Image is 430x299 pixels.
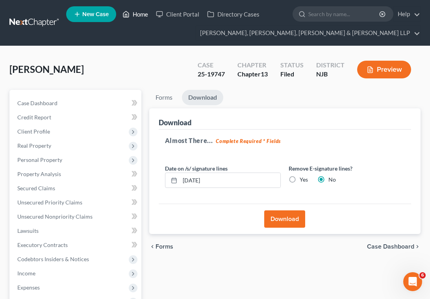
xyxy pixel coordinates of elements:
[149,243,184,250] button: chevron_left Forms
[289,164,405,173] label: Remove E-signature lines?
[11,195,141,210] a: Unsecured Priority Claims
[11,238,141,252] a: Executory Contracts
[149,243,156,250] i: chevron_left
[264,210,305,228] button: Download
[328,176,336,184] label: No
[165,136,405,145] h5: Almost There...
[182,90,223,105] a: Download
[152,7,203,21] a: Client Portal
[17,199,82,206] span: Unsecured Priority Claims
[17,270,35,277] span: Income
[17,100,57,106] span: Case Dashboard
[357,61,411,78] button: Preview
[394,7,420,21] a: Help
[9,63,84,75] span: [PERSON_NAME]
[17,128,50,135] span: Client Profile
[11,224,141,238] a: Lawsuits
[17,171,61,177] span: Property Analysis
[216,138,281,144] strong: Complete Required * Fields
[419,272,426,279] span: 6
[149,90,179,105] a: Forms
[11,181,141,195] a: Secured Claims
[11,96,141,110] a: Case Dashboard
[119,7,152,21] a: Home
[11,167,141,181] a: Property Analysis
[17,142,51,149] span: Real Property
[237,70,268,79] div: Chapter
[280,61,304,70] div: Status
[156,243,173,250] span: Forms
[159,118,191,127] div: Download
[203,7,263,21] a: Directory Cases
[300,176,308,184] label: Yes
[308,7,380,21] input: Search by name...
[367,243,414,250] span: Case Dashboard
[17,241,68,248] span: Executory Contracts
[165,164,228,173] label: Date on /s/ signature lines
[198,70,225,79] div: 25-19747
[198,61,225,70] div: Case
[17,256,89,262] span: Codebtors Insiders & Notices
[196,26,420,40] a: [PERSON_NAME], [PERSON_NAME], [PERSON_NAME] & [PERSON_NAME] LLP
[11,110,141,124] a: Credit Report
[82,11,109,17] span: New Case
[316,70,345,79] div: NJB
[367,243,421,250] a: Case Dashboard chevron_right
[261,70,268,78] span: 13
[237,61,268,70] div: Chapter
[11,210,141,224] a: Unsecured Nonpriority Claims
[17,227,39,234] span: Lawsuits
[17,213,93,220] span: Unsecured Nonpriority Claims
[414,243,421,250] i: chevron_right
[316,61,345,70] div: District
[180,173,281,188] input: MM/DD/YYYY
[17,114,51,121] span: Credit Report
[280,70,304,79] div: Filed
[17,284,40,291] span: Expenses
[17,156,62,163] span: Personal Property
[403,272,422,291] iframe: Intercom live chat
[17,185,55,191] span: Secured Claims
